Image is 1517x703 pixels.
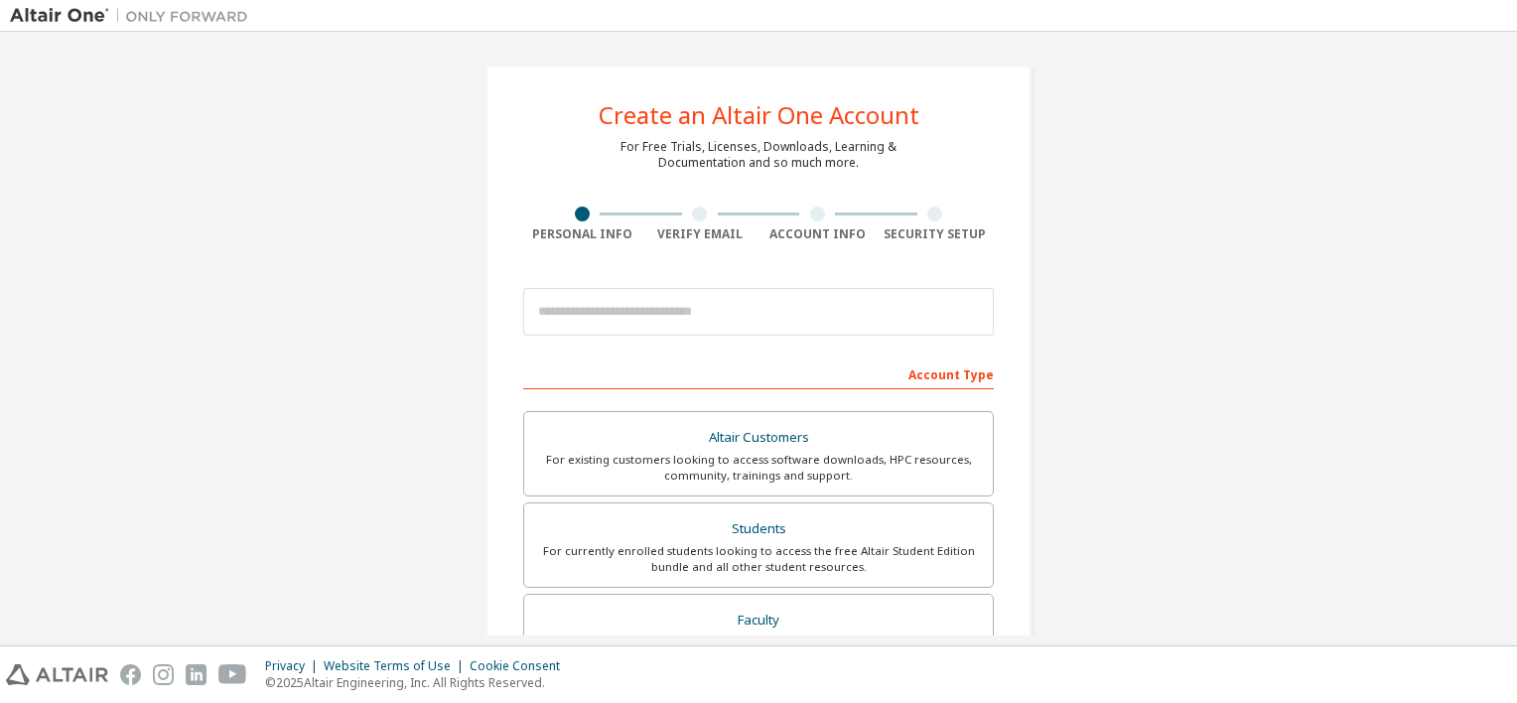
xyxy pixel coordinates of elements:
[536,607,981,634] div: Faculty
[758,226,877,242] div: Account Info
[536,515,981,543] div: Students
[324,658,470,674] div: Website Terms of Use
[6,664,108,685] img: altair_logo.svg
[470,658,572,674] div: Cookie Consent
[10,6,258,26] img: Altair One
[265,658,324,674] div: Privacy
[120,664,141,685] img: facebook.svg
[536,424,981,452] div: Altair Customers
[536,452,981,484] div: For existing customers looking to access software downloads, HPC resources, community, trainings ...
[536,633,981,665] div: For faculty & administrators of academic institutions administering students and accessing softwa...
[523,357,994,389] div: Account Type
[536,543,981,575] div: For currently enrolled students looking to access the free Altair Student Edition bundle and all ...
[641,226,759,242] div: Verify Email
[877,226,995,242] div: Security Setup
[186,664,207,685] img: linkedin.svg
[218,664,247,685] img: youtube.svg
[523,226,641,242] div: Personal Info
[265,674,572,691] p: © 2025 Altair Engineering, Inc. All Rights Reserved.
[599,103,919,127] div: Create an Altair One Account
[621,139,896,171] div: For Free Trials, Licenses, Downloads, Learning & Documentation and so much more.
[153,664,174,685] img: instagram.svg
